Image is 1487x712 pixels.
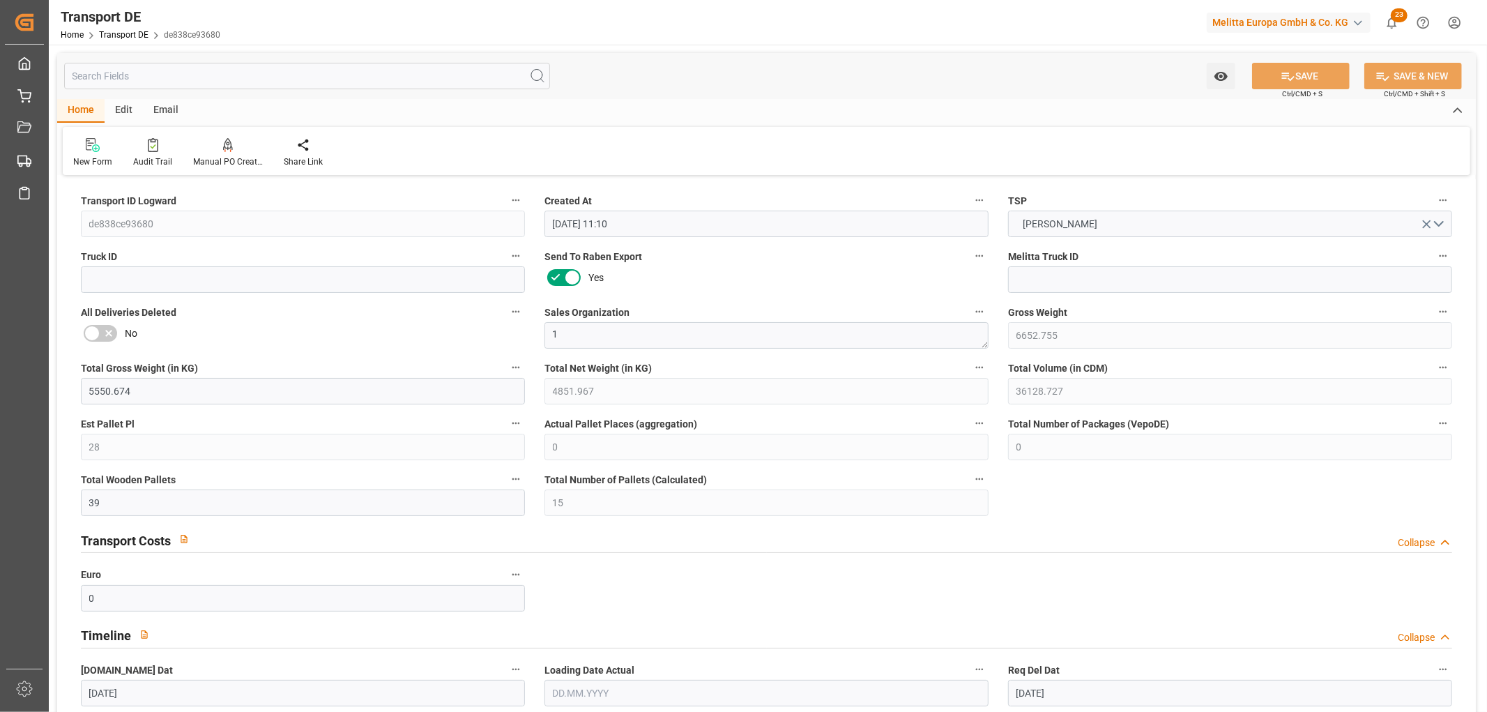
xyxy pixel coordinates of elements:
[171,526,197,552] button: View description
[1364,63,1462,89] button: SAVE & NEW
[81,473,176,487] span: Total Wooden Pallets
[1207,63,1235,89] button: open menu
[1008,194,1027,209] span: TSP
[507,566,525,584] button: Euro
[1434,303,1452,321] button: Gross Weight
[588,271,604,285] span: Yes
[1008,361,1108,376] span: Total Volume (in CDM)
[1398,536,1435,550] div: Collapse
[81,568,101,582] span: Euro
[81,250,117,264] span: Truck ID
[1391,8,1408,22] span: 23
[970,191,989,209] button: Created At
[1434,660,1452,679] button: Req Del Dat
[507,191,525,209] button: Transport ID Logward
[970,303,989,321] button: Sales Organization
[1008,305,1067,320] span: Gross Weight
[73,156,112,168] div: New Form
[81,194,176,209] span: Transport ID Logward
[544,250,642,264] span: Send To Raben Export
[81,305,176,320] span: All Deliveries Deleted
[1008,250,1078,264] span: Melitta Truck ID
[1398,630,1435,645] div: Collapse
[81,417,135,432] span: Est Pallet Pl
[1008,211,1452,237] button: open menu
[1384,89,1445,99] span: Ctrl/CMD + Shift + S
[81,663,173,678] span: [DOMAIN_NAME] Dat
[544,680,989,706] input: DD.MM.YYYY
[507,660,525,679] button: [DOMAIN_NAME] Dat
[1376,7,1408,38] button: show 23 new notifications
[284,156,323,168] div: Share Link
[507,358,525,377] button: Total Gross Weight (in KG)
[544,322,989,349] textarea: 1
[970,660,989,679] button: Loading Date Actual
[193,156,263,168] div: Manual PO Creation
[105,99,143,123] div: Edit
[1008,663,1060,678] span: Req Del Dat
[81,626,131,645] h2: Timeline
[507,470,525,488] button: Total Wooden Pallets
[1207,9,1376,36] button: Melitta Europa GmbH & Co. KG
[1016,217,1105,232] span: [PERSON_NAME]
[507,247,525,265] button: Truck ID
[507,303,525,321] button: All Deliveries Deleted
[970,247,989,265] button: Send To Raben Export
[1008,417,1169,432] span: Total Number of Packages (VepoDE)
[131,621,158,648] button: View description
[1408,7,1439,38] button: Help Center
[125,326,137,341] span: No
[970,358,989,377] button: Total Net Weight (in KG)
[1282,89,1322,99] span: Ctrl/CMD + S
[1008,680,1452,706] input: DD.MM.YYYY
[81,531,171,550] h2: Transport Costs
[64,63,550,89] input: Search Fields
[970,414,989,432] button: Actual Pallet Places (aggregation)
[544,417,697,432] span: Actual Pallet Places (aggregation)
[1434,414,1452,432] button: Total Number of Packages (VepoDE)
[544,305,630,320] span: Sales Organization
[57,99,105,123] div: Home
[544,663,634,678] span: Loading Date Actual
[1207,13,1371,33] div: Melitta Europa GmbH & Co. KG
[61,6,220,27] div: Transport DE
[544,211,989,237] input: DD.MM.YYYY HH:MM
[544,361,652,376] span: Total Net Weight (in KG)
[1252,63,1350,89] button: SAVE
[133,156,172,168] div: Audit Trail
[61,30,84,40] a: Home
[1434,358,1452,377] button: Total Volume (in CDM)
[1434,247,1452,265] button: Melitta Truck ID
[507,414,525,432] button: Est Pallet Pl
[970,470,989,488] button: Total Number of Pallets (Calculated)
[99,30,148,40] a: Transport DE
[81,680,525,706] input: DD.MM.YYYY
[544,473,707,487] span: Total Number of Pallets (Calculated)
[81,361,198,376] span: Total Gross Weight (in KG)
[1434,191,1452,209] button: TSP
[143,99,189,123] div: Email
[544,194,592,209] span: Created At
